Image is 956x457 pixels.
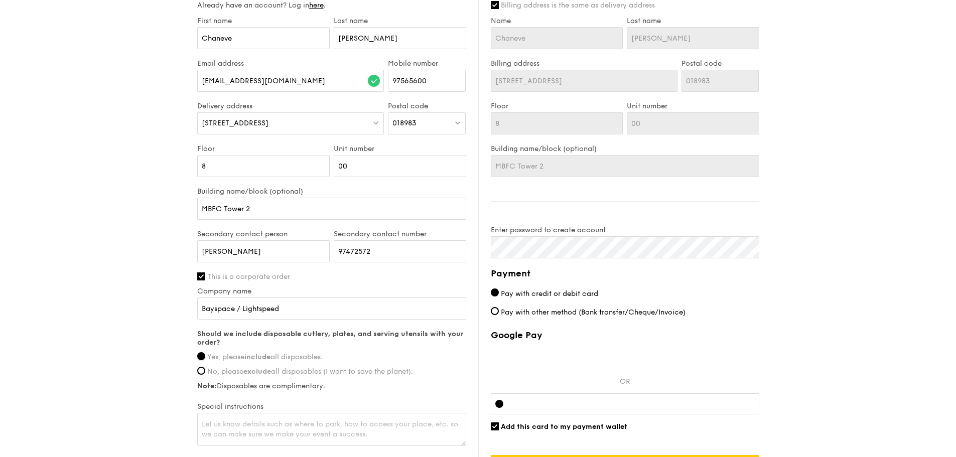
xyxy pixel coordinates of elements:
[491,59,677,68] label: Billing address
[368,75,380,87] img: icon-success.f839ccf9.svg
[491,347,759,369] iframe: Secure payment button frame
[197,352,205,360] input: Yes, pleaseincludeall disposables.
[197,330,464,347] strong: Should we include disposable cutlery, plates, and serving utensils with your order?
[243,367,271,376] strong: exclude
[207,353,323,361] span: Yes, please all disposables.
[197,102,384,110] label: Delivery address
[681,59,759,68] label: Postal code
[511,400,755,408] iframe: Secure card payment input frame
[491,266,759,280] h4: Payment
[197,1,466,11] div: Already have an account? Log in .
[197,367,205,375] input: No, pleaseexcludeall disposables (I want to save the planet).
[627,102,759,110] label: Unit number
[207,367,413,376] span: No, please all disposables (I want to save the planet).
[501,1,655,10] span: Billing address is the same as delivery address
[197,187,466,196] label: Building name/block (optional)
[197,59,384,68] label: Email address
[501,308,686,317] span: Pay with other method (Bank transfer/Cheque/Invoice)
[616,377,634,386] p: OR
[388,59,466,68] label: Mobile number
[202,119,268,127] span: [STREET_ADDRESS]
[491,226,759,234] label: Enter password to create account
[501,422,627,431] span: Add this card to my payment wallet
[627,17,759,25] label: Last name
[491,288,499,296] input: Pay with credit or debit card
[491,330,759,341] label: Google Pay
[334,17,466,25] label: Last name
[197,287,466,295] label: Company name
[491,144,759,153] label: Building name/block (optional)
[491,17,623,25] label: Name
[491,102,623,110] label: Floor
[207,272,290,281] span: This is a corporate order
[334,230,466,238] label: Secondary contact number
[392,119,416,127] span: 018983
[491,307,499,315] input: Pay with other method (Bank transfer/Cheque/Invoice)
[309,1,324,10] a: here
[372,119,379,126] img: icon-dropdown.fa26e9f9.svg
[244,353,270,361] strong: include
[197,272,205,280] input: This is a corporate order
[197,382,466,390] label: Disposables are complimentary.
[197,402,466,411] label: Special instructions
[197,230,330,238] label: Secondary contact person
[388,102,466,110] label: Postal code
[454,119,461,126] img: icon-dropdown.fa26e9f9.svg
[334,144,466,153] label: Unit number
[197,17,330,25] label: First name
[197,144,330,153] label: Floor
[491,1,499,9] input: Billing address is the same as delivery address
[501,289,598,298] span: Pay with credit or debit card
[197,382,217,390] strong: Note:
